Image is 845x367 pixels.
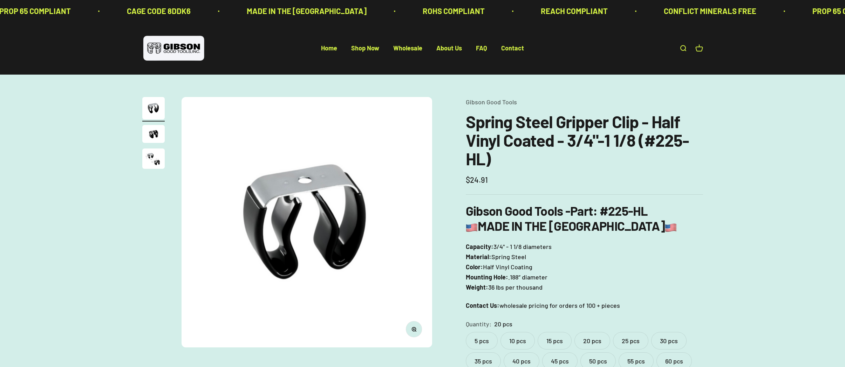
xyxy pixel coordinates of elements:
img: close up of a spring steel gripper clip, tool clip, durable, secure holding, Excellent corrosion ... [142,148,165,169]
a: Wholesale [393,44,422,52]
span: .188″ diameter [508,272,547,282]
p: wholesale pricing for orders of 100 + pieces [466,300,703,311]
span: Half Vinyl Coating [483,262,532,272]
b: MADE IN THE [GEOGRAPHIC_DATA] [466,218,677,233]
p: CONFLICT MINERALS FREE [661,5,753,17]
a: Shop Now [351,44,379,52]
p: CAGE CODE 8DDK6 [124,5,188,17]
b: Material: [466,253,491,261]
b: Capacity: [466,243,493,250]
a: FAQ [476,44,487,52]
b: : #225-HL [593,203,648,218]
sale-price: $24.91 [466,174,488,186]
p: ROHS COMPLIANT [420,5,482,17]
span: Spring Steel [491,252,526,262]
a: Contact [501,44,524,52]
variant-option-value: 20 pcs [494,319,512,329]
a: About Us [436,44,462,52]
p: MADE IN THE [GEOGRAPHIC_DATA] [244,5,363,17]
b: Gibson Good Tools - [466,203,593,218]
a: Home [321,44,337,52]
b: Color: [466,263,483,271]
button: Go to item 2 [142,125,165,145]
button: Go to item 3 [142,148,165,171]
span: 36 lbs per thousand [488,282,543,292]
img: Gripper clip, made & shipped from the USA! [182,97,432,347]
button: Go to item 1 [142,97,165,122]
legend: Quantity: [466,319,491,329]
img: close up of a spring steel gripper clip, tool clip, durable, secure holding, Excellent corrosion ... [142,125,165,143]
span: Part [570,203,593,218]
p: REACH COMPLIANT [538,5,605,17]
a: Gibson Good Tools [466,98,517,106]
p: 3/4" - 1 1/8 diameters [466,242,703,292]
b: Weight: [466,283,488,291]
strong: Contact Us: [466,302,499,309]
h1: Spring Steel Gripper Clip - Half Vinyl Coated - 3/4"-1 1/8 (#225-HL) [466,112,703,168]
b: Mounting Hole: [466,273,508,281]
img: Gripper clip, made & shipped from the USA! [142,97,165,119]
